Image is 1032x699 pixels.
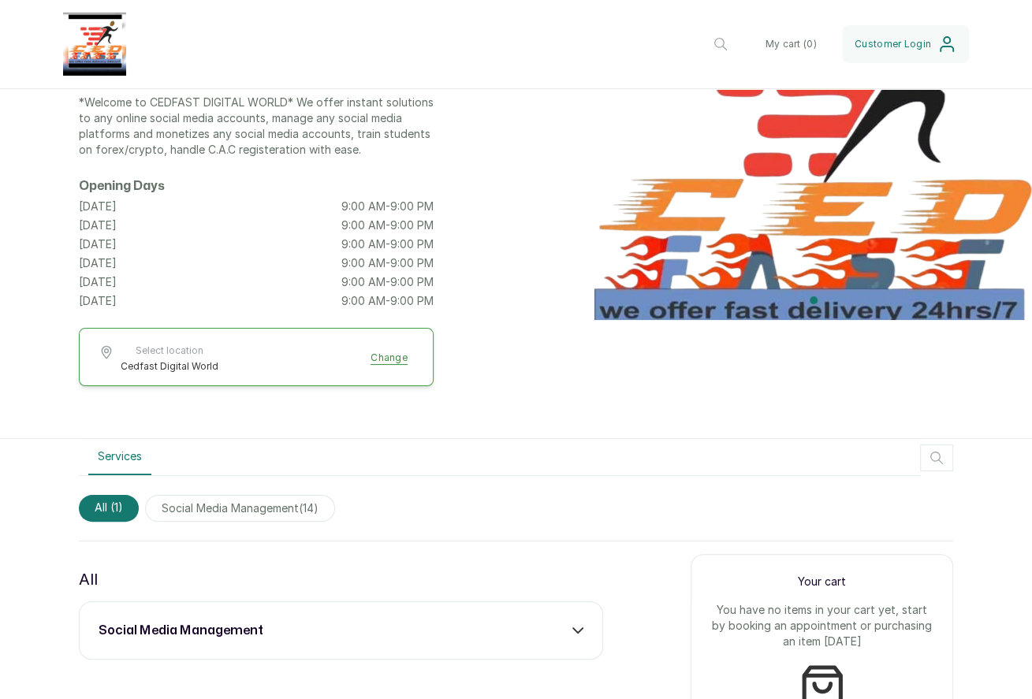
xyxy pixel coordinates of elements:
[341,199,434,214] p: 9:00 AM - 9:00 PM
[99,344,414,373] button: Select locationCedfast Digital WorldChange
[710,602,933,649] p: You have no items in your cart yet, start by booking an appointment or purchasing an item [DATE]
[121,360,218,373] span: Cedfast Digital World
[63,13,126,76] img: business logo
[88,439,151,475] button: Services
[79,495,139,522] span: All (1)
[79,218,117,233] p: [DATE]
[855,38,931,50] span: Customer Login
[79,255,117,271] p: [DATE]
[341,274,434,290] p: 9:00 AM - 9:00 PM
[79,177,434,195] h2: Opening Days
[710,574,933,589] p: Your cart
[79,293,117,309] p: [DATE]
[341,255,434,271] p: 9:00 AM - 9:00 PM
[79,199,117,214] p: [DATE]
[145,495,335,522] span: social media management(14)
[341,218,434,233] p: 9:00 AM - 9:00 PM
[842,25,969,63] button: Customer Login
[99,621,263,640] h3: social media management
[79,274,117,290] p: [DATE]
[121,344,218,357] span: Select location
[752,25,829,63] button: My cart (0)
[341,293,434,309] p: 9:00 AM - 9:00 PM
[79,236,117,252] p: [DATE]
[79,95,434,158] p: *Welcome to CEDFAST DIGITAL WORLD* We offer instant solutions to any online social media accounts...
[79,567,98,592] p: All
[341,236,434,252] p: 9:00 AM - 9:00 PM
